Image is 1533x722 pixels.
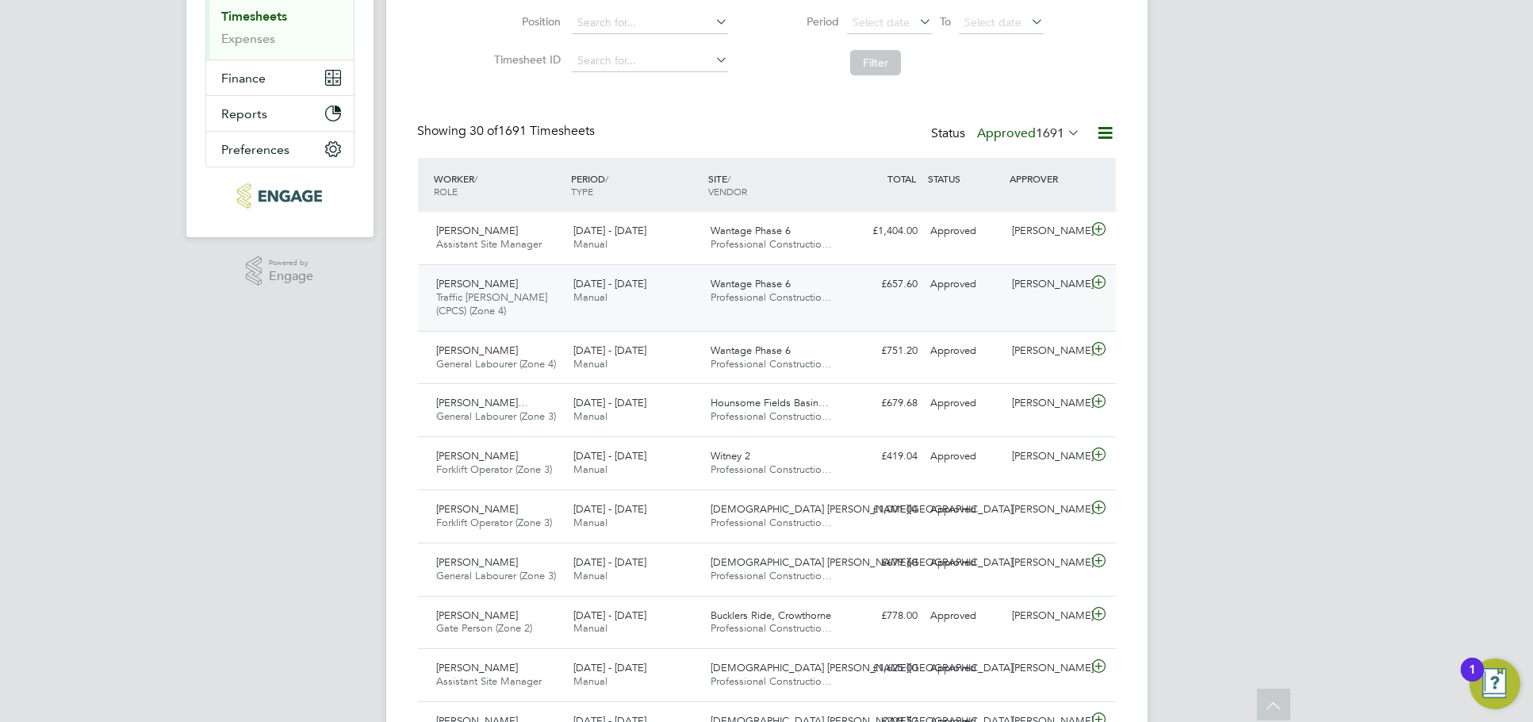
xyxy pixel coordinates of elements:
[573,449,646,463] span: [DATE] - [DATE]
[222,31,276,46] a: Expenses
[431,164,568,205] div: WORKER
[924,390,1006,417] div: Approved
[1006,390,1088,417] div: [PERSON_NAME]
[768,14,839,29] label: Period
[887,172,916,185] span: TOTAL
[711,396,829,409] span: Hounsome Fields Basin…
[924,603,1006,629] div: Approved
[489,52,561,67] label: Timesheet ID
[932,123,1084,145] div: Status
[437,290,548,317] span: Traffic [PERSON_NAME] (CPCS) (Zone 4)
[841,338,924,364] div: £751.20
[489,14,561,29] label: Position
[573,409,607,423] span: Manual
[573,277,646,290] span: [DATE] - [DATE]
[269,256,313,270] span: Powered by
[711,516,832,529] span: Professional Constructio…
[1470,659,1520,709] button: Open Resource Center, 1 new notification
[711,661,1013,674] span: [DEMOGRAPHIC_DATA] [PERSON_NAME][GEOGRAPHIC_DATA]
[841,603,924,629] div: £778.00
[418,123,599,140] div: Showing
[1006,164,1088,193] div: APPROVER
[841,655,924,682] div: £1,625.00
[437,674,542,688] span: Assistant Site Manager
[708,185,747,198] span: VENDOR
[924,218,1006,244] div: Approved
[222,71,266,86] span: Finance
[711,409,832,423] span: Professional Constructio…
[727,172,730,185] span: /
[437,516,553,529] span: Forklift Operator (Zone 3)
[437,396,529,409] span: [PERSON_NAME]…
[924,338,1006,364] div: Approved
[841,218,924,244] div: £1,404.00
[924,164,1006,193] div: STATUS
[704,164,841,205] div: SITE
[924,550,1006,576] div: Approved
[711,224,791,237] span: Wantage Phase 6
[711,609,831,622] span: Bucklers Ride, Crowthorne
[567,164,704,205] div: PERIOD
[437,502,519,516] span: [PERSON_NAME]
[573,357,607,371] span: Manual
[1037,125,1065,141] span: 1691
[711,449,750,463] span: Witney 2
[711,569,832,582] span: Professional Constructio…
[437,609,519,622] span: [PERSON_NAME]
[437,277,519,290] span: [PERSON_NAME]
[470,123,499,139] span: 30 of
[573,555,646,569] span: [DATE] - [DATE]
[437,569,557,582] span: General Labourer (Zone 3)
[711,357,832,371] span: Professional Constructio…
[206,60,354,95] button: Finance
[572,50,728,72] input: Search for...
[1006,603,1088,629] div: [PERSON_NAME]
[573,290,607,304] span: Manual
[711,290,832,304] span: Professional Constructio…
[978,125,1081,141] label: Approved
[222,142,290,157] span: Preferences
[711,555,1013,569] span: [DEMOGRAPHIC_DATA] [PERSON_NAME][GEOGRAPHIC_DATA]
[222,106,268,121] span: Reports
[924,497,1006,523] div: Approved
[571,185,593,198] span: TYPE
[841,550,924,576] div: £679.68
[437,463,553,476] span: Forklift Operator (Zone 3)
[573,396,646,409] span: [DATE] - [DATE]
[1006,218,1088,244] div: [PERSON_NAME]
[573,237,607,251] span: Manual
[1006,655,1088,682] div: [PERSON_NAME]
[924,271,1006,298] div: Approved
[841,390,924,417] div: £679.68
[246,256,313,286] a: Powered byEngage
[437,344,519,357] span: [PERSON_NAME]
[269,270,313,283] span: Engage
[437,237,542,251] span: Assistant Site Manager
[711,674,832,688] span: Professional Constructio…
[206,132,354,167] button: Preferences
[711,277,791,290] span: Wantage Phase 6
[853,15,910,29] span: Select date
[573,463,607,476] span: Manual
[573,674,607,688] span: Manual
[935,11,956,32] span: To
[711,463,832,476] span: Professional Constructio…
[573,569,607,582] span: Manual
[573,344,646,357] span: [DATE] - [DATE]
[924,444,1006,470] div: Approved
[437,555,519,569] span: [PERSON_NAME]
[1006,497,1088,523] div: [PERSON_NAME]
[841,497,924,523] div: £1,001.04
[437,224,519,237] span: [PERSON_NAME]
[437,449,519,463] span: [PERSON_NAME]
[573,502,646,516] span: [DATE] - [DATE]
[437,661,519,674] span: [PERSON_NAME]
[711,344,791,357] span: Wantage Phase 6
[437,621,533,635] span: Gate Person (Zone 2)
[206,96,354,131] button: Reports
[850,50,901,75] button: Filter
[237,183,322,209] img: pcrnet-logo-retina.png
[573,516,607,529] span: Manual
[1006,338,1088,364] div: [PERSON_NAME]
[475,172,478,185] span: /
